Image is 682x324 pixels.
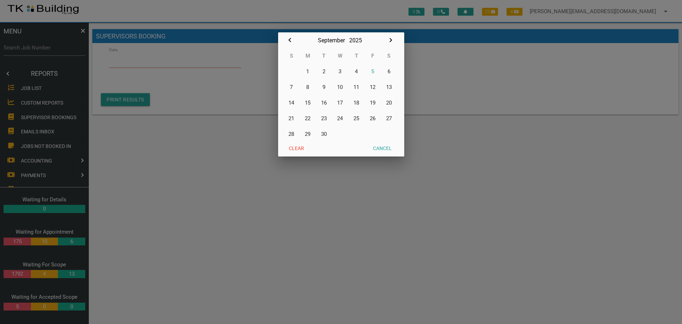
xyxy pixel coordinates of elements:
button: 5 [364,64,381,79]
abbr: Friday [371,53,374,59]
button: Cancel [368,142,397,155]
abbr: Tuesday [322,53,325,59]
abbr: Saturday [387,53,390,59]
button: 9 [316,79,332,95]
button: 18 [348,95,364,111]
button: 30 [316,126,332,142]
button: 13 [381,79,397,95]
button: 14 [283,95,300,111]
button: 23 [316,111,332,126]
button: 27 [381,111,397,126]
button: 7 [283,79,300,95]
abbr: Sunday [290,53,293,59]
button: 6 [381,64,397,79]
button: 11 [348,79,364,95]
button: Clear [283,142,309,155]
button: 16 [316,95,332,111]
button: 12 [364,79,381,95]
button: 24 [332,111,348,126]
button: 28 [283,126,300,142]
button: 17 [332,95,348,111]
button: 20 [381,95,397,111]
abbr: Wednesday [338,53,342,59]
button: 1 [299,64,316,79]
button: 21 [283,111,300,126]
button: 15 [299,95,316,111]
button: 8 [299,79,316,95]
abbr: Thursday [355,53,358,59]
button: 22 [299,111,316,126]
button: 26 [364,111,381,126]
button: 4 [348,64,364,79]
button: 2 [316,64,332,79]
button: 25 [348,111,364,126]
button: 19 [364,95,381,111]
button: 29 [299,126,316,142]
abbr: Monday [305,53,310,59]
button: 10 [332,79,348,95]
button: 3 [332,64,348,79]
